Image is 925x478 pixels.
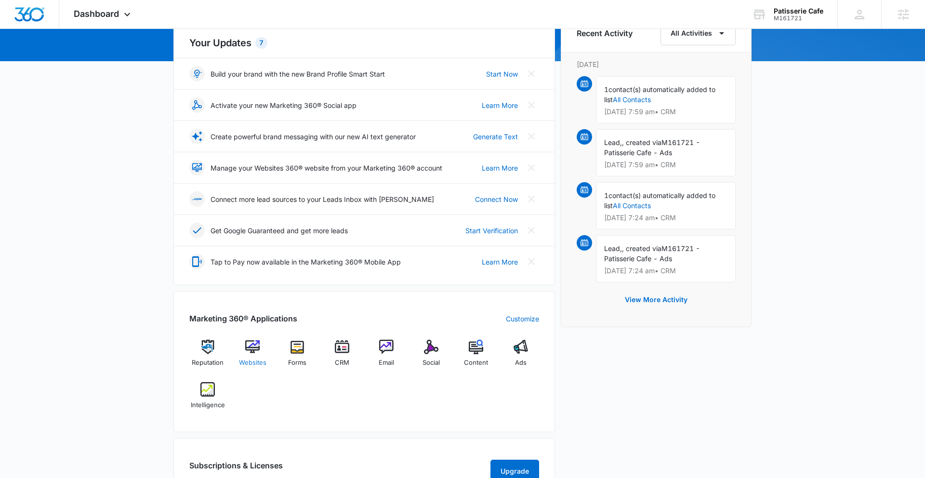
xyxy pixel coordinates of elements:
p: Tap to Pay now available in the Marketing 360® Mobile App [211,257,401,267]
span: Websites [239,358,266,368]
span: Email [379,358,394,368]
a: Email [368,340,405,374]
span: Content [464,358,488,368]
span: Reputation [192,358,224,368]
a: Connect Now [475,194,518,204]
span: , created via [622,244,661,252]
h2: Your Updates [189,36,539,50]
a: Intelligence [189,382,226,417]
span: Forms [288,358,306,368]
p: [DATE] 7:59 am • CRM [604,108,727,115]
a: Forms [279,340,316,374]
a: CRM [323,340,360,374]
p: Get Google Guaranteed and get more leads [211,226,348,236]
p: [DATE] 7:24 am • CRM [604,267,727,274]
a: All Contacts [613,201,651,210]
p: Activate your new Marketing 360® Social app [211,100,357,110]
a: Websites [234,340,271,374]
span: contact(s) automatically added to list [604,85,715,104]
button: Close [524,223,539,238]
span: 1 [604,85,608,93]
span: Social [423,358,440,368]
a: Customize [506,314,539,324]
a: Reputation [189,340,226,374]
a: Social [413,340,450,374]
span: Intelligence [191,400,225,410]
a: Generate Text [473,132,518,142]
p: [DATE] [577,59,736,69]
button: Close [524,254,539,269]
button: Close [524,129,539,144]
div: 7 [255,37,267,49]
button: Close [524,66,539,81]
a: Ads [502,340,539,374]
div: account name [774,7,823,15]
p: Connect more lead sources to your Leads Inbox with [PERSON_NAME] [211,194,434,204]
p: Create powerful brand messaging with our new AI text generator [211,132,416,142]
button: View More Activity [615,288,697,311]
span: 1 [604,191,608,199]
p: [DATE] 7:24 am • CRM [604,214,727,221]
a: Content [458,340,495,374]
p: [DATE] 7:59 am • CRM [604,161,727,168]
h2: Marketing 360® Applications [189,313,297,324]
h6: Recent Activity [577,27,633,39]
button: Close [524,160,539,175]
span: CRM [335,358,349,368]
span: , created via [622,138,661,146]
a: All Contacts [613,95,651,104]
span: Ads [515,358,527,368]
p: Build your brand with the new Brand Profile Smart Start [211,69,385,79]
div: account id [774,15,823,22]
a: Learn More [482,257,518,267]
button: All Activities [661,21,736,45]
a: Start Verification [465,226,518,236]
button: Close [524,97,539,113]
span: contact(s) automatically added to list [604,191,715,210]
a: Start Now [486,69,518,79]
p: Manage your Websites 360® website from your Marketing 360® account [211,163,442,173]
a: Learn More [482,163,518,173]
span: Lead, [604,244,622,252]
span: Lead, [604,138,622,146]
span: Dashboard [74,9,119,19]
a: Learn More [482,100,518,110]
button: Close [524,191,539,207]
